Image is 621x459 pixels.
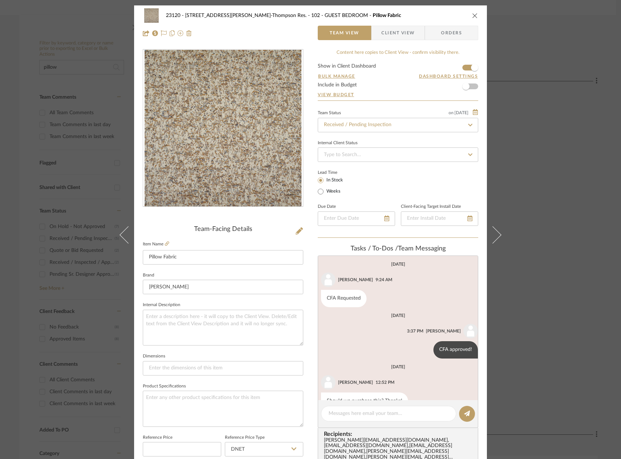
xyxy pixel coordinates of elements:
[463,324,478,338] img: user_avatar.png
[318,205,336,209] label: Due Date
[143,226,303,233] div: Team-Facing Details
[143,355,165,358] label: Dimensions
[321,273,335,287] img: user_avatar.png
[318,169,355,176] label: Lead Time
[318,147,478,162] input: Type to Search…
[143,303,180,307] label: Internal Description
[324,431,475,437] span: Recipients:
[426,328,461,334] div: [PERSON_NAME]
[318,141,357,145] div: Internal Client Status
[318,92,478,98] a: View Budget
[318,73,356,80] button: Bulk Manage
[143,8,160,23] img: ef315d84-e43d-49d3-9099-1eca6980b57c_48x40.jpg
[318,245,478,253] div: team Messaging
[391,313,405,318] div: [DATE]
[166,13,311,18] span: 23120 - [STREET_ADDRESS][PERSON_NAME]-Thompson Res.
[381,26,415,40] span: Client View
[143,241,169,247] label: Item Name
[311,13,373,18] span: 102 - GUEST BEDROOM
[330,26,359,40] span: Team View
[143,280,303,294] input: Enter Brand
[351,245,398,252] span: Tasks / To-Dos /
[407,328,423,334] div: 3:37 PM
[419,73,478,80] button: Dashboard Settings
[391,262,405,267] div: [DATE]
[433,341,478,359] div: CFA approved!
[318,111,341,115] div: Team Status
[143,274,154,277] label: Brand
[143,385,186,388] label: Product Specifications
[401,205,461,209] label: Client-Facing Target Install Date
[338,379,373,386] div: [PERSON_NAME]
[225,436,265,439] label: Reference Price Type
[321,375,335,390] img: user_avatar.png
[318,118,478,132] input: Type to Search…
[454,110,469,115] span: [DATE]
[325,177,343,184] label: In Stock
[145,50,301,207] img: ef315d84-e43d-49d3-9099-1eca6980b57c_436x436.jpg
[318,49,478,56] div: Content here copies to Client View - confirm visibility there.
[143,50,303,207] div: 0
[472,12,478,19] button: close
[376,379,394,386] div: 12:52 PM
[143,250,303,265] input: Enter Item Name
[321,392,408,410] div: Should we purchase this? Thanks!
[376,276,392,283] div: 9:24 AM
[318,176,355,196] mat-radio-group: Select item type
[325,188,341,195] label: Weeks
[449,111,454,115] span: on
[321,290,367,307] div: CFA Requested
[318,211,395,226] input: Enter Due Date
[143,436,172,439] label: Reference Price
[373,13,401,18] span: Pillow Fabric
[143,361,303,376] input: Enter the dimensions of this item
[401,211,478,226] input: Enter Install Date
[338,276,373,283] div: [PERSON_NAME]
[186,30,192,36] img: Remove from project
[433,26,470,40] span: Orders
[391,364,405,369] div: [DATE]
